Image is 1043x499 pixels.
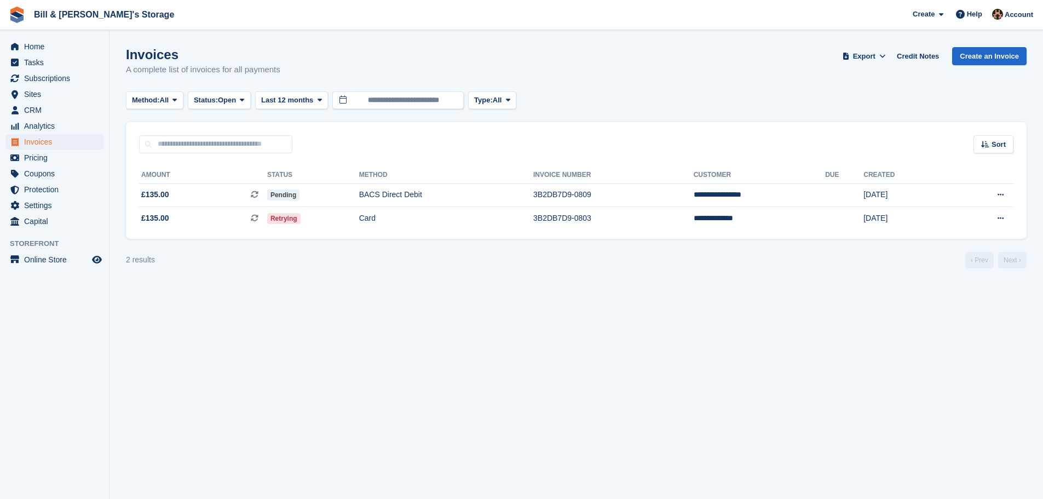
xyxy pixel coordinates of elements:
[853,51,875,62] span: Export
[533,167,694,184] th: Invoice Number
[967,9,982,20] span: Help
[5,102,103,118] a: menu
[825,167,863,184] th: Due
[126,91,183,110] button: Method: All
[863,183,950,207] td: [DATE]
[24,71,90,86] span: Subscriptions
[5,134,103,150] a: menu
[5,71,103,86] a: menu
[24,150,90,165] span: Pricing
[139,167,267,184] th: Amount
[5,198,103,213] a: menu
[24,166,90,181] span: Coupons
[998,252,1027,268] a: Next
[24,252,90,267] span: Online Store
[141,189,169,200] span: £135.00
[255,91,328,110] button: Last 12 months
[992,9,1003,20] img: Jack Bottesch
[24,214,90,229] span: Capital
[5,182,103,197] a: menu
[160,95,169,106] span: All
[493,95,502,106] span: All
[965,252,994,268] a: Previous
[863,207,950,230] td: [DATE]
[24,87,90,102] span: Sites
[5,166,103,181] a: menu
[468,91,516,110] button: Type: All
[261,95,313,106] span: Last 12 months
[1005,9,1033,20] span: Account
[267,167,359,184] th: Status
[30,5,178,24] a: Bill & [PERSON_NAME]'s Storage
[5,150,103,165] a: menu
[5,252,103,267] a: menu
[5,214,103,229] a: menu
[694,167,826,184] th: Customer
[863,167,950,184] th: Created
[24,102,90,118] span: CRM
[9,7,25,23] img: stora-icon-8386f47178a22dfd0bd8f6a31ec36ba5ce8667c1dd55bd0f319d3a0aa187defe.svg
[359,207,533,230] td: Card
[359,183,533,207] td: BACS Direct Debit
[5,118,103,134] a: menu
[533,207,694,230] td: 3B2DB7D9-0803
[892,47,943,65] a: Credit Notes
[913,9,935,20] span: Create
[218,95,236,106] span: Open
[267,213,301,224] span: Retrying
[24,134,90,150] span: Invoices
[24,55,90,70] span: Tasks
[126,254,155,266] div: 2 results
[5,39,103,54] a: menu
[533,183,694,207] td: 3B2DB7D9-0809
[126,47,280,62] h1: Invoices
[126,64,280,76] p: A complete list of invoices for all payments
[141,213,169,224] span: £135.00
[10,238,109,249] span: Storefront
[90,253,103,266] a: Preview store
[963,252,1029,268] nav: Page
[194,95,218,106] span: Status:
[267,190,299,200] span: Pending
[188,91,251,110] button: Status: Open
[359,167,533,184] th: Method
[24,118,90,134] span: Analytics
[5,87,103,102] a: menu
[992,139,1006,150] span: Sort
[24,182,90,197] span: Protection
[5,55,103,70] a: menu
[474,95,493,106] span: Type:
[24,198,90,213] span: Settings
[952,47,1027,65] a: Create an Invoice
[24,39,90,54] span: Home
[840,47,888,65] button: Export
[132,95,160,106] span: Method:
